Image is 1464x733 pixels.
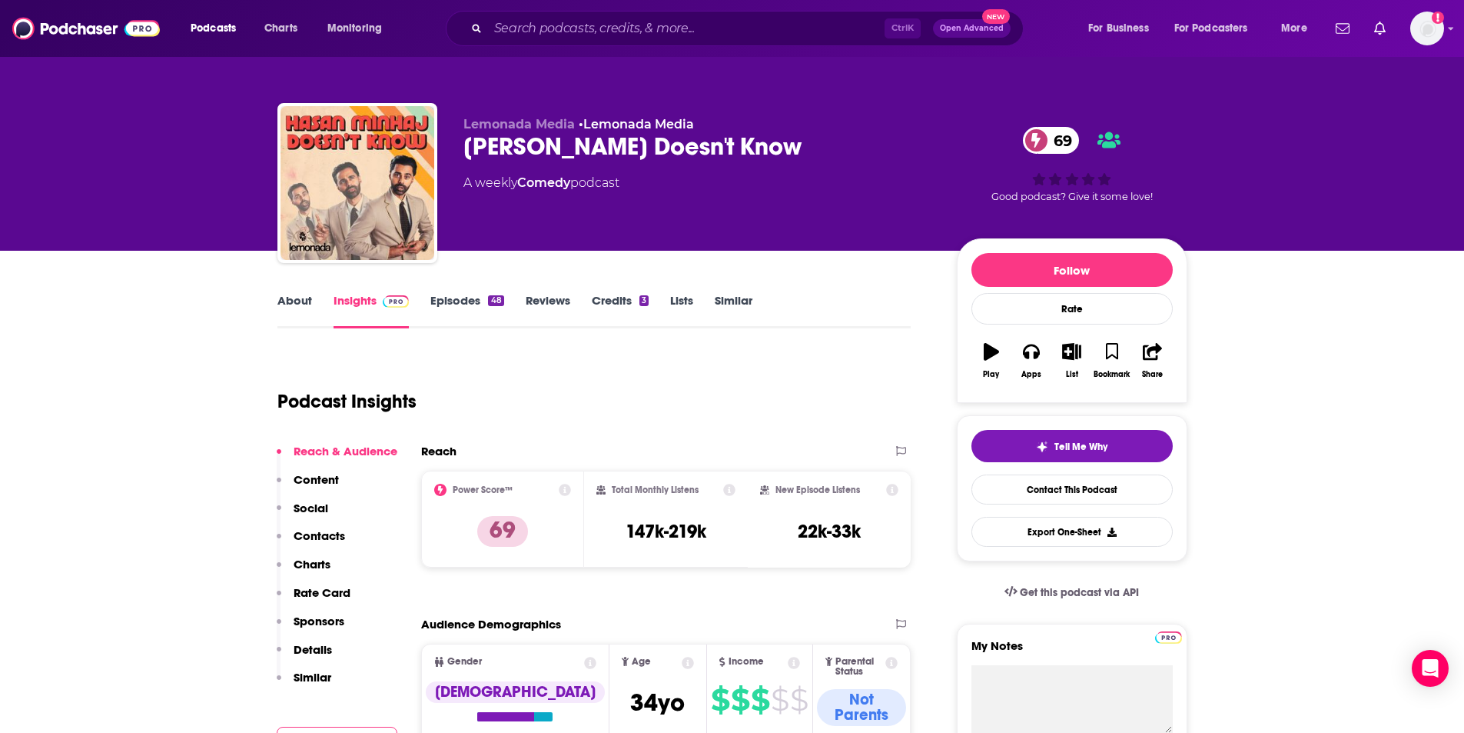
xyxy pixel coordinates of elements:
button: Contacts [277,528,345,557]
button: Play [971,333,1011,388]
span: 69 [1038,127,1080,154]
a: Show notifications dropdown [1368,15,1392,42]
a: 69 [1023,127,1080,154]
div: Search podcasts, credits, & more... [460,11,1038,46]
h3: 22k-33k [798,520,861,543]
img: User Profile [1410,12,1444,45]
span: Tell Me Why [1054,441,1107,453]
div: Play [983,370,999,379]
button: Reach & Audience [277,444,397,472]
span: Open Advanced [940,25,1004,32]
span: Good podcast? Give it some love! [991,191,1153,202]
label: My Notes [971,638,1173,665]
h2: New Episode Listens [775,485,860,495]
span: Gender [447,657,482,667]
button: open menu [1270,16,1326,41]
button: Apps [1011,333,1051,388]
div: 48 [488,295,503,306]
button: Show profile menu [1410,12,1444,45]
a: InsightsPodchaser Pro [334,293,410,328]
span: $ [711,688,729,712]
button: Bookmark [1092,333,1132,388]
div: Bookmark [1094,370,1130,379]
span: Parental Status [835,657,883,677]
div: Share [1142,370,1163,379]
span: • [579,117,694,132]
a: Hasan Minhaj Doesn't Know [281,106,434,260]
span: Get this podcast via API [1020,586,1139,599]
p: Social [294,501,328,515]
span: $ [771,688,788,712]
span: 34 yo [630,688,685,718]
p: 69 [477,516,528,547]
button: Similar [277,670,331,698]
img: tell me why sparkle [1036,441,1048,453]
svg: Add a profile image [1432,12,1444,24]
span: Age [632,657,651,667]
p: Similar [294,670,331,685]
span: Charts [264,18,297,39]
div: List [1066,370,1078,379]
span: New [982,9,1010,24]
div: 69Good podcast? Give it some love! [957,117,1187,212]
button: Rate Card [277,585,350,614]
a: Lists [670,293,693,328]
a: Charts [254,16,307,41]
button: Export One-Sheet [971,517,1173,547]
h2: Reach [421,444,456,458]
p: Content [294,472,339,487]
span: $ [731,688,749,712]
button: open menu [180,16,256,41]
a: About [277,293,312,328]
span: $ [751,688,769,712]
span: $ [790,688,808,712]
span: Lemonada Media [463,117,575,132]
a: Get this podcast via API [992,574,1152,611]
div: Rate [971,293,1173,325]
p: Contacts [294,528,345,543]
button: Charts [277,557,330,585]
div: [DEMOGRAPHIC_DATA] [426,681,605,703]
div: Open Intercom Messenger [1412,650,1449,687]
a: Episodes48 [430,293,503,328]
h2: Power Score™ [453,485,513,495]
input: Search podcasts, credits, & more... [488,16,885,41]
div: 3 [639,295,649,306]
button: open menu [317,16,402,41]
button: Share [1132,333,1172,388]
p: Charts [294,557,330,571]
h1: Podcast Insights [277,390,417,413]
p: Details [294,642,332,657]
div: A weekly podcast [463,174,619,192]
a: Comedy [517,175,570,190]
span: Logged in as pmaccoll [1410,12,1444,45]
button: Details [277,642,332,671]
button: open menu [1077,16,1168,41]
a: Reviews [526,293,570,328]
img: Podchaser Pro [1155,631,1182,644]
a: Similar [715,293,752,328]
div: Apps [1021,370,1041,379]
span: Ctrl K [885,18,921,38]
button: Follow [971,253,1173,287]
button: tell me why sparkleTell Me Why [971,430,1173,462]
a: Lemonada Media [583,117,694,132]
button: List [1051,333,1091,388]
span: For Podcasters [1174,18,1248,39]
h3: 147k-219k [626,520,706,543]
p: Sponsors [294,614,344,628]
span: Income [729,657,764,667]
button: Sponsors [277,614,344,642]
span: Podcasts [191,18,236,39]
img: Podchaser - Follow, Share and Rate Podcasts [12,14,160,43]
a: Credits3 [592,293,649,328]
a: Show notifications dropdown [1330,15,1356,42]
span: Monitoring [327,18,382,39]
span: More [1281,18,1307,39]
a: Pro website [1155,629,1182,644]
h2: Audience Demographics [421,617,561,631]
p: Rate Card [294,585,350,600]
div: Not Parents [817,689,907,726]
button: Open AdvancedNew [933,19,1011,38]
